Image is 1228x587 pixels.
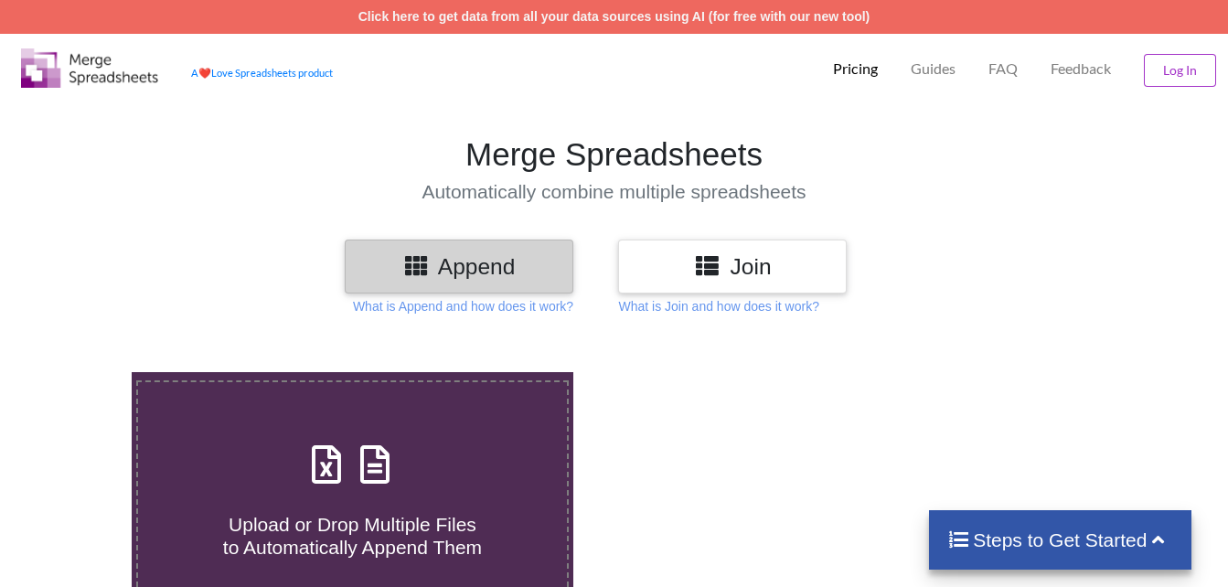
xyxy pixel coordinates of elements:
span: Upload or Drop Multiple Files to Automatically Append Them [223,514,482,558]
button: Log In [1144,54,1216,87]
p: What is Append and how does it work? [353,297,573,315]
p: FAQ [988,59,1018,79]
a: AheartLove Spreadsheets product [191,67,333,79]
p: Pricing [833,59,878,79]
p: What is Join and how does it work? [618,297,818,315]
a: Click here to get data from all your data sources using AI (for free with our new tool) [358,9,870,24]
span: heart [198,67,211,79]
span: Feedback [1051,61,1111,76]
p: Guides [911,59,956,79]
h3: Join [632,253,833,280]
h4: Steps to Get Started [947,528,1173,551]
img: Logo.png [21,48,158,88]
h3: Append [358,253,560,280]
